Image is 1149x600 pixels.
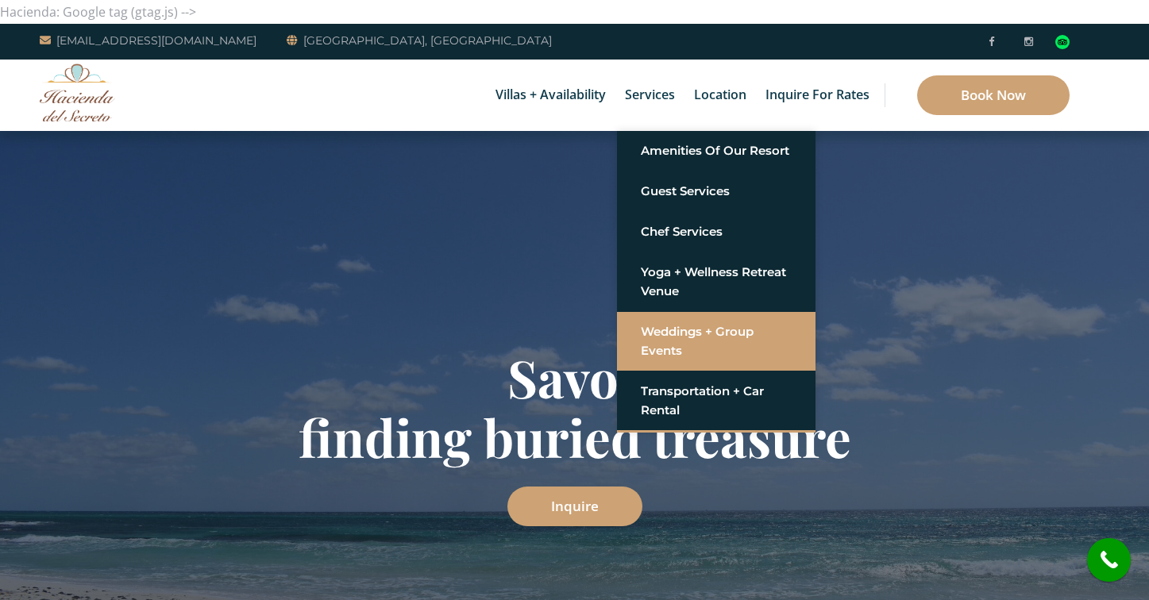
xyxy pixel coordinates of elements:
[641,137,792,165] a: Amenities of Our Resort
[641,258,792,306] a: Yoga + Wellness Retreat Venue
[1055,35,1070,49] img: Tripadvisor_logomark.svg
[1087,538,1131,582] a: call
[641,377,792,425] a: Transportation + Car Rental
[641,177,792,206] a: Guest Services
[917,75,1070,115] a: Book Now
[1055,35,1070,49] div: Read traveler reviews on Tripadvisor
[507,487,642,526] a: Inquire
[758,60,877,131] a: Inquire for Rates
[110,348,1039,467] h1: Savor finding buried treasure
[617,60,683,131] a: Services
[686,60,754,131] a: Location
[488,60,614,131] a: Villas + Availability
[287,31,552,50] a: [GEOGRAPHIC_DATA], [GEOGRAPHIC_DATA]
[40,31,256,50] a: [EMAIL_ADDRESS][DOMAIN_NAME]
[40,63,115,121] img: Awesome Logo
[641,317,792,365] a: Weddings + Group Events
[641,217,792,246] a: Chef Services
[1091,542,1127,578] i: call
